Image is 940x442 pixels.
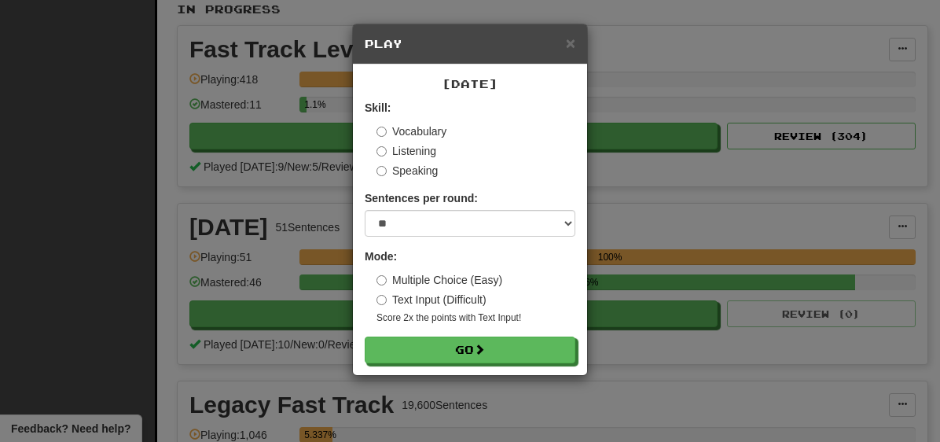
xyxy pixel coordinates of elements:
[566,35,575,51] button: Close
[376,143,436,159] label: Listening
[376,275,387,285] input: Multiple Choice (Easy)
[376,311,575,325] small: Score 2x the points with Text Input !
[376,146,387,157] input: Listening
[376,127,387,137] input: Vocabulary
[365,190,478,206] label: Sentences per round:
[376,292,487,308] label: Text Input (Difficult)
[365,36,575,52] h5: Play
[376,272,502,288] label: Multiple Choice (Easy)
[442,77,498,90] span: [DATE]
[365,250,397,263] strong: Mode:
[376,163,438,179] label: Speaking
[376,295,387,305] input: Text Input (Difficult)
[376,166,387,176] input: Speaking
[365,337,575,363] button: Go
[376,123,446,139] label: Vocabulary
[365,101,391,114] strong: Skill:
[566,34,575,52] span: ×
